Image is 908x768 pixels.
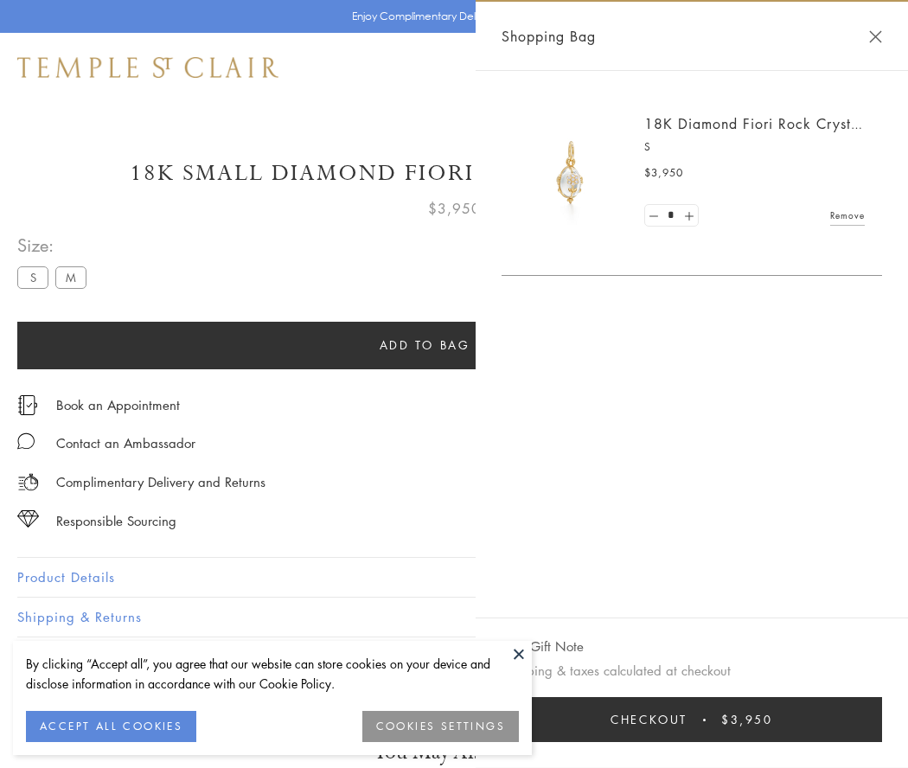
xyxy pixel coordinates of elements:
[352,8,548,25] p: Enjoy Complimentary Delivery & Returns
[721,710,773,729] span: $3,950
[17,158,891,189] h1: 18K Small Diamond Fiori Rock Crystal Amulet
[830,206,865,225] a: Remove
[502,636,584,657] button: Add Gift Note
[55,266,86,288] label: M
[17,432,35,450] img: MessageIcon-01_2.svg
[869,30,882,43] button: Close Shopping Bag
[611,710,687,729] span: Checkout
[428,197,481,220] span: $3,950
[26,711,196,742] button: ACCEPT ALL COOKIES
[380,336,470,355] span: Add to bag
[56,471,265,493] p: Complimentary Delivery and Returns
[362,711,519,742] button: COOKIES SETTINGS
[17,510,39,528] img: icon_sourcing.svg
[644,164,683,182] span: $3,950
[502,25,596,48] span: Shopping Bag
[502,697,882,742] button: Checkout $3,950
[645,205,662,227] a: Set quantity to 0
[17,231,93,259] span: Size:
[56,432,195,454] div: Contact an Ambassador
[519,121,623,225] img: P51889-E11FIORI
[56,510,176,532] div: Responsible Sourcing
[17,598,891,637] button: Shipping & Returns
[56,395,180,414] a: Book an Appointment
[17,57,278,78] img: Temple St. Clair
[17,322,832,369] button: Add to bag
[17,395,38,415] img: icon_appointment.svg
[502,660,882,682] p: Shipping & taxes calculated at checkout
[17,266,48,288] label: S
[17,637,891,676] button: Gifting
[17,471,39,493] img: icon_delivery.svg
[17,558,891,597] button: Product Details
[26,654,519,694] div: By clicking “Accept all”, you agree that our website can store cookies on your device and disclos...
[680,205,697,227] a: Set quantity to 2
[644,138,865,156] p: S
